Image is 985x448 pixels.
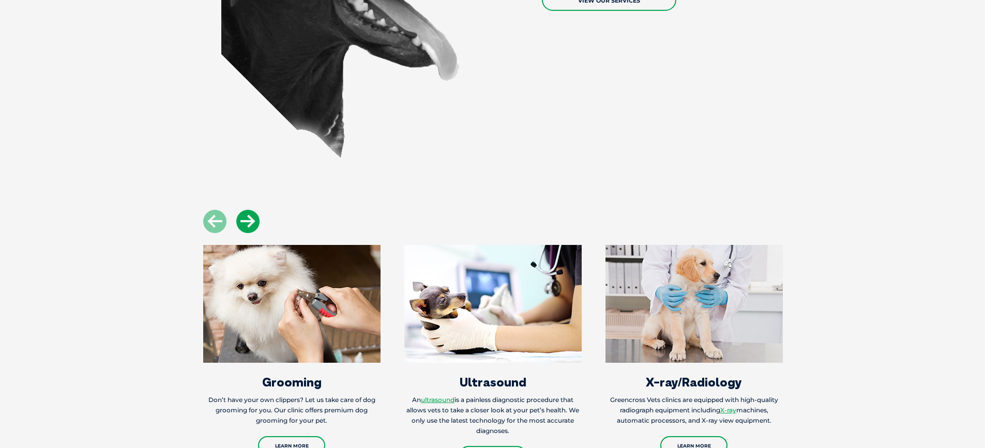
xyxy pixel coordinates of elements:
[203,376,381,388] h3: Grooming
[720,406,736,414] a: X-ray
[404,245,582,363] img: Services_Ultrasound
[605,376,783,388] h3: X-ray/Radiology
[404,376,582,388] h3: Ultrasound
[605,395,783,426] p: Greencross Vets clinics are equipped with high-quality radiograph equipment including machines, a...
[404,395,582,436] p: An is a painless diagnostic procedure that allows vets to take a closer look at your pet’s health...
[203,395,381,426] p: Don’t have your own clippers? Let us take care of dog grooming for you. Our clinic offers premium...
[605,245,783,363] img: Services_XRay_Radiology
[421,396,454,404] a: ultrasound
